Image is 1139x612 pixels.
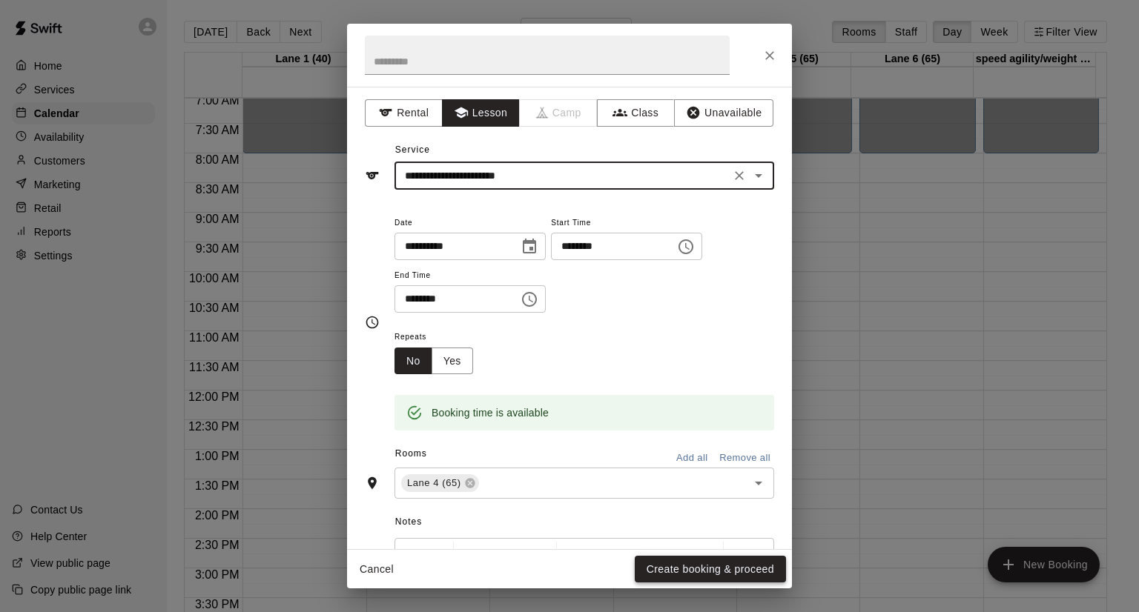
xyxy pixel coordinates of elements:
[587,542,612,568] button: Format Italics
[674,99,773,127] button: Unavailable
[425,542,450,568] button: Redo
[432,399,549,426] div: Booking time is available
[442,99,520,127] button: Lesson
[394,347,473,375] div: outlined button group
[394,213,546,233] span: Date
[515,285,544,314] button: Choose time, selected time is 12:30 PM
[353,556,400,583] button: Cancel
[748,165,769,186] button: Open
[756,42,783,69] button: Close
[693,542,719,568] button: Insert Link
[365,315,380,330] svg: Timing
[394,327,485,347] span: Repeats
[667,542,692,568] button: Insert Code
[457,542,553,568] button: Formatting Options
[395,144,430,155] span: Service
[395,448,427,459] span: Rooms
[394,266,546,286] span: End Time
[597,99,675,127] button: Class
[640,542,665,568] button: Format Strikethrough
[613,542,638,568] button: Format Underline
[748,473,769,493] button: Open
[432,347,473,375] button: Yes
[395,510,774,534] span: Notes
[365,99,443,127] button: Rental
[401,474,479,492] div: Lane 4 (65)
[727,542,752,568] button: Left Align
[401,476,467,490] span: Lane 4 (65)
[515,232,544,262] button: Choose date, selected date is Aug 16, 2025
[394,347,432,375] button: No
[671,232,701,262] button: Choose time, selected time is 12:00 PM
[398,542,423,568] button: Undo
[551,213,702,233] span: Start Time
[729,165,750,186] button: Clear
[365,168,380,183] svg: Service
[483,548,535,562] span: Normal
[668,447,716,470] button: Add all
[635,556,786,583] button: Create booking & proceed
[716,447,774,470] button: Remove all
[560,542,585,568] button: Format Bold
[520,99,598,127] span: Camps can only be created in the Services page
[365,476,380,490] svg: Rooms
